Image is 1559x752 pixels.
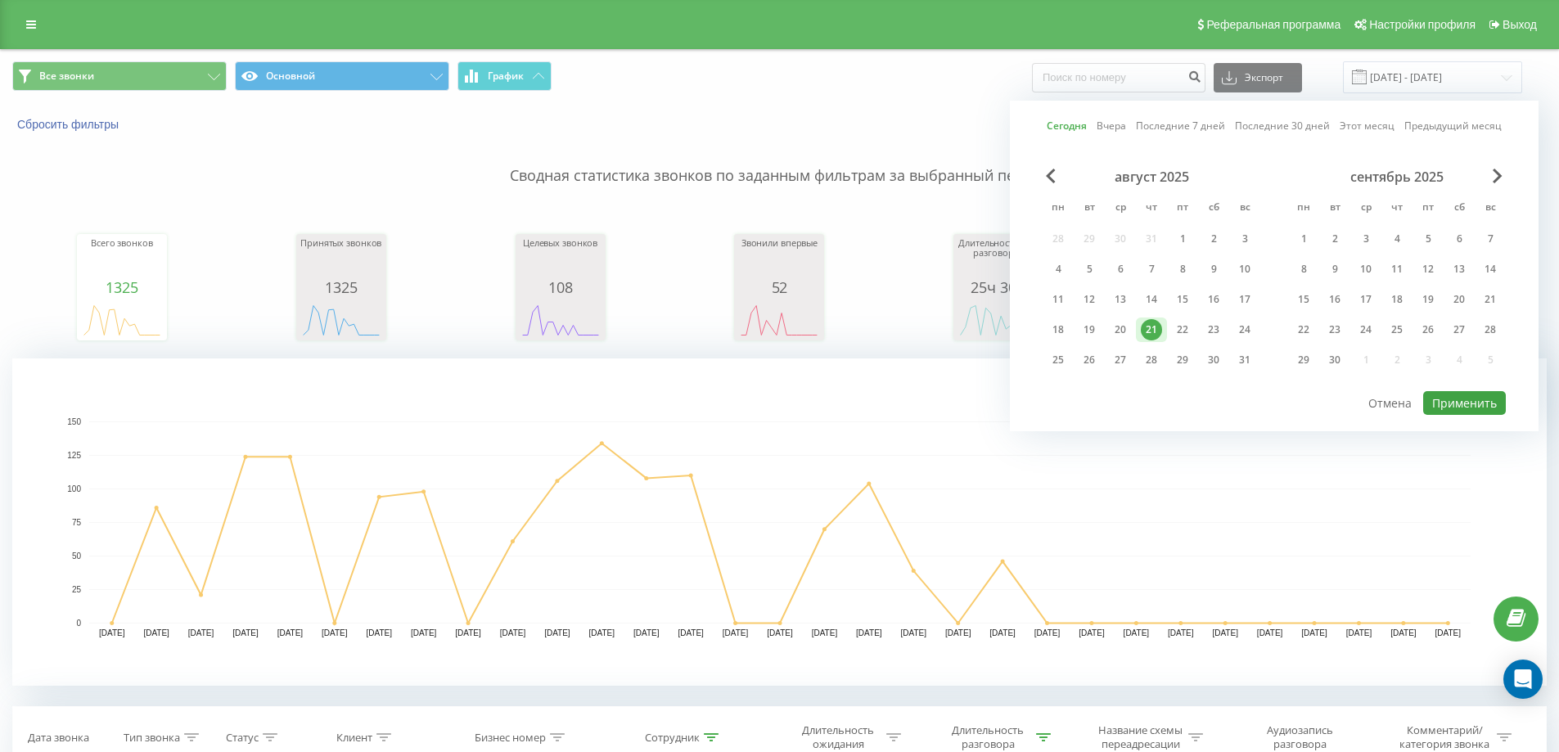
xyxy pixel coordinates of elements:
[589,628,615,637] text: [DATE]
[1203,319,1224,340] div: 23
[1170,196,1195,221] abbr: пятница
[1141,319,1162,340] div: 21
[1350,317,1381,342] div: ср 24 сент. 2025 г.
[1416,196,1440,221] abbr: пятница
[1288,227,1319,251] div: пн 1 сент. 2025 г.
[1074,257,1105,281] div: вт 5 авг. 2025 г.
[1288,317,1319,342] div: пн 22 сент. 2025 г.
[1234,228,1255,250] div: 3
[1381,317,1413,342] div: чт 25 сент. 2025 г.
[1355,319,1377,340] div: 24
[1381,227,1413,251] div: чт 4 сент. 2025 г.
[1229,317,1260,342] div: вс 24 авг. 2025 г.
[1048,259,1069,280] div: 4
[1444,257,1475,281] div: сб 13 сент. 2025 г.
[1288,169,1506,185] div: сентябрь 2025
[1234,319,1255,340] div: 24
[1359,391,1421,415] button: Отмена
[475,731,546,745] div: Бизнес номер
[1229,227,1260,251] div: вс 3 авг. 2025 г.
[1141,259,1162,280] div: 7
[1034,628,1061,637] text: [DATE]
[1293,319,1314,340] div: 22
[1444,227,1475,251] div: сб 6 сент. 2025 г.
[1198,287,1229,312] div: сб 16 авг. 2025 г.
[143,628,169,637] text: [DATE]
[1167,317,1198,342] div: пт 22 авг. 2025 г.
[989,628,1016,637] text: [DATE]
[12,61,227,91] button: Все звонки
[76,619,81,628] text: 0
[1105,287,1136,312] div: ср 13 авг. 2025 г.
[1203,259,1224,280] div: 9
[1168,628,1194,637] text: [DATE]
[1048,289,1069,310] div: 11
[1167,257,1198,281] div: пт 8 авг. 2025 г.
[1417,289,1439,310] div: 19
[795,723,882,751] div: Длительность ожидания
[124,731,180,745] div: Тип звонка
[1257,628,1283,637] text: [DATE]
[300,295,382,344] svg: A chart.
[67,484,81,493] text: 100
[1449,319,1470,340] div: 27
[1417,228,1439,250] div: 5
[520,238,602,279] div: Целевых звонков
[1079,259,1100,280] div: 5
[1449,228,1470,250] div: 6
[1043,257,1074,281] div: пн 4 авг. 2025 г.
[72,585,82,594] text: 25
[1385,196,1409,221] abbr: четверг
[1324,259,1345,280] div: 9
[1480,319,1501,340] div: 28
[520,295,602,344] div: A chart.
[1386,259,1408,280] div: 11
[957,279,1039,295] div: 25ч 30м
[457,61,552,91] button: График
[1110,289,1131,310] div: 13
[67,417,81,426] text: 150
[300,238,382,279] div: Принятых звонков
[1232,196,1257,221] abbr: воскресенье
[1141,289,1162,310] div: 14
[1234,289,1255,310] div: 17
[1077,196,1102,221] abbr: вторник
[1203,228,1224,250] div: 2
[1136,118,1225,133] a: Последние 7 дней
[1322,196,1347,221] abbr: вторник
[1110,259,1131,280] div: 6
[957,238,1039,279] div: Длительность всех разговоров
[1324,319,1345,340] div: 23
[1214,63,1302,92] button: Экспорт
[1043,287,1074,312] div: пн 11 авг. 2025 г.
[232,628,259,637] text: [DATE]
[72,518,82,527] text: 75
[12,133,1547,187] p: Сводная статистика звонков по заданным фильтрам за выбранный период
[1324,289,1345,310] div: 16
[1136,257,1167,281] div: чт 7 авг. 2025 г.
[1475,287,1506,312] div: вс 21 сент. 2025 г.
[1354,196,1378,221] abbr: среда
[1319,348,1350,372] div: вт 30 сент. 2025 г.
[738,238,820,279] div: Звонили впервые
[1074,287,1105,312] div: вт 12 авг. 2025 г.
[633,628,660,637] text: [DATE]
[226,731,259,745] div: Статус
[1417,259,1439,280] div: 12
[1079,319,1100,340] div: 19
[1097,118,1126,133] a: Вчера
[1324,228,1345,250] div: 2
[1390,628,1417,637] text: [DATE]
[1167,287,1198,312] div: пт 15 авг. 2025 г.
[738,295,820,344] div: A chart.
[1301,628,1327,637] text: [DATE]
[1293,228,1314,250] div: 1
[1381,257,1413,281] div: чт 11 сент. 2025 г.
[1319,227,1350,251] div: вт 2 сент. 2025 г.
[1478,196,1503,221] abbr: воскресенье
[1203,289,1224,310] div: 16
[1350,287,1381,312] div: ср 17 сент. 2025 г.
[1229,287,1260,312] div: вс 17 авг. 2025 г.
[1139,196,1164,221] abbr: четверг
